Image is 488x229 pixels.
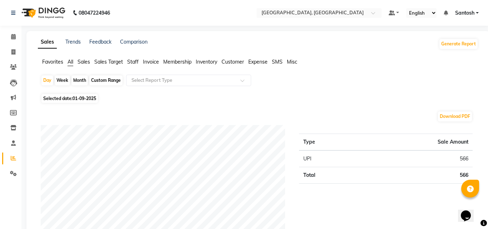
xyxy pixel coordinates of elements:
span: Expense [248,59,268,65]
span: 01-09-2025 [73,96,96,101]
a: Trends [65,39,81,45]
td: UPI [299,150,359,167]
span: SMS [272,59,283,65]
td: 566 [359,150,473,167]
span: Staff [127,59,139,65]
a: Comparison [120,39,148,45]
span: Sales Target [94,59,123,65]
img: logo [18,3,67,23]
span: Sales [78,59,90,65]
span: Selected date: [41,94,98,103]
span: Inventory [196,59,217,65]
td: Total [299,167,359,184]
div: Week [55,75,70,85]
div: Month [71,75,88,85]
iframe: chat widget [458,200,481,222]
span: Santosh [455,9,474,17]
a: Sales [38,36,57,49]
span: Membership [163,59,191,65]
button: Generate Report [439,39,478,49]
span: Customer [221,59,244,65]
div: Day [41,75,53,85]
span: Misc [287,59,297,65]
a: Feedback [89,39,111,45]
button: Download PDF [438,111,472,121]
span: Favorites [42,59,63,65]
div: Custom Range [89,75,123,85]
b: 08047224946 [79,3,110,23]
th: Type [299,134,359,151]
th: Sale Amount [359,134,473,151]
td: 566 [359,167,473,184]
span: Invoice [143,59,159,65]
span: All [68,59,73,65]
